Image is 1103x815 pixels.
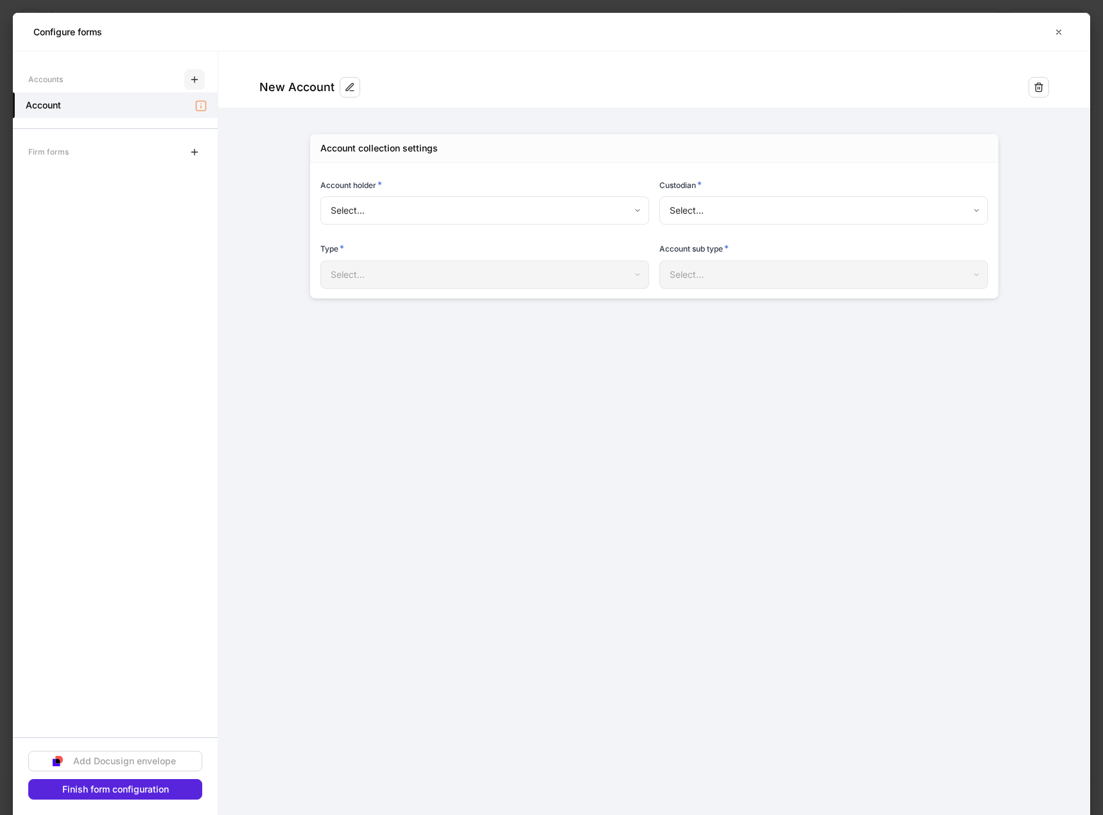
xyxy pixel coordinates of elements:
h6: Custodian [659,178,702,191]
div: Select... [320,196,648,225]
div: Firm forms [28,141,69,163]
h5: Account [26,99,61,112]
div: Select... [659,196,987,225]
div: Accounts [28,68,63,90]
div: Account collection settings [320,142,438,155]
div: Finish form configuration [62,785,169,794]
h5: Configure forms [33,26,102,39]
div: Select... [659,261,987,289]
h6: Account holder [320,178,382,191]
a: Account [13,92,218,118]
div: Select... [320,261,648,289]
button: Finish form configuration [28,779,202,800]
h6: Account sub type [659,242,729,255]
div: New Account [259,80,334,95]
h6: Type [320,242,344,255]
